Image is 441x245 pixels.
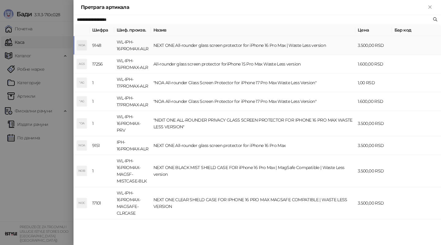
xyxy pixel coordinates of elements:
[392,24,441,36] th: Бар код
[114,136,151,155] td: IPH-16PROMAX-ALR
[114,55,151,73] td: WL-IPH-15PROMAX-ALR
[114,73,151,92] td: WL-IPH-17PROMAX-ALR
[151,136,355,155] td: NEXT ONE All-rounder glass screen protector for iPhone 16 Pro Max
[151,92,355,111] td: "NOA All-rounder Glass Screen Protector for iPhone 17 Pro Max Waste Less Version"
[90,55,114,73] td: 17256
[77,59,87,69] div: AGS
[90,136,114,155] td: 9151
[90,155,114,187] td: 1
[355,55,392,73] td: 1.600,00 RSD
[90,24,114,36] th: Шифра
[355,92,392,111] td: 1.600,00 RSD
[151,187,355,219] td: NEXT ONE CLEAR SHIELD CASE FOR IPHONE 16 PRO MAX MAGSAFE COMPATIBLE | WASTE LESS VERSION
[355,187,392,219] td: 3.500,00 RSD
[426,4,434,11] button: Close
[77,141,87,150] div: NOA
[355,36,392,55] td: 3.500,00 RSD
[77,166,87,176] div: NOB
[151,24,355,36] th: Назив
[114,92,151,111] td: WL-IPH-17PROMAX-ALR
[77,198,87,208] div: NOC
[114,187,151,219] td: WL-IPH-16PROMAX-MAGSAFE-CLRCASE
[151,155,355,187] td: NEXT ONE BLACK MIST SHIELD CASE FOR iPhone 16 Pro Max | MagSafe Compatible | Waste Less version
[355,24,392,36] th: Цена
[114,24,151,36] th: Шиф. произв.
[114,155,151,187] td: WL-IPH-16PROMAX-MAGSF-MISTCASE-BLK
[77,78,87,88] div: "AG
[151,111,355,136] td: "NEXT ONE ALL-ROUNDER PRIVACY GLASS SCREEN PROTECTOR FOR IPHONE 16 PRO MAX WASTE LESS VERSION"
[114,36,151,55] td: WL-IPH-16PROMAX-ALR
[151,73,355,92] td: "NOA All-rounder Glass Screen Protector for iPhone 17 Pro Max Waste Less Version"
[355,73,392,92] td: 1,00 RSD
[77,119,87,128] div: "OA
[90,92,114,111] td: 1
[90,36,114,55] td: 9148
[90,73,114,92] td: 1
[151,36,355,55] td: NEXT ONE All-rounder glass screen protector for iPhone 16 Pro Max | Waste Less version
[81,4,426,11] div: Претрага артикала
[355,136,392,155] td: 3.500,00 RSD
[77,96,87,106] div: "AG
[355,155,392,187] td: 3.500,00 RSD
[77,40,87,50] div: NOA
[114,111,151,136] td: WL-IPH-16PROMAX-PRV
[151,55,355,73] td: All-rounder glass screen protector foriPhone 15 Pro Max Waste Less version
[90,111,114,136] td: 1
[355,111,392,136] td: 3.500,00 RSD
[90,187,114,219] td: 17101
